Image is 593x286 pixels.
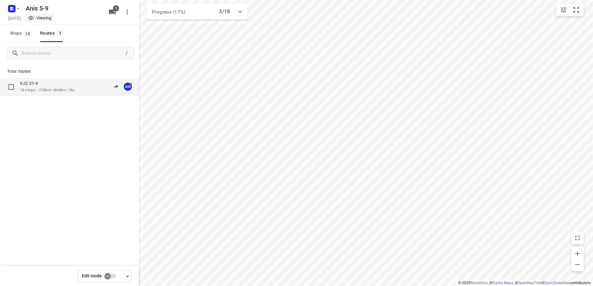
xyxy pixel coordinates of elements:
[570,4,582,16] button: Fit zoom
[7,68,132,75] p: Your routes
[24,30,32,37] span: 18
[28,15,51,21] div: You are currently in view mode. To make any changes, go to edit project.
[56,30,64,36] span: 1
[557,4,570,16] button: Map settings
[544,281,570,285] a: OpenStreetMap
[556,4,584,16] div: small contained button group
[147,4,247,20] div: Progress (17%)3/18
[21,49,123,58] input: Search routes
[152,9,185,15] span: Progress (17%)
[106,6,118,18] button: 1
[458,281,591,285] li: © 2025 , © , © © contributors
[40,29,66,37] div: Routes
[5,81,17,93] span: Select
[492,281,513,285] a: Stadia Maps
[110,80,122,93] button: Send to driver
[124,272,131,280] div: Driver app settings
[113,5,119,11] span: 1
[10,29,34,37] span: Stops
[518,281,542,285] a: OpenMapTiles
[219,8,230,15] p: 3/18
[82,273,102,278] span: Edit mode
[20,87,74,93] p: 18 stops • 218km • 6h48m • 18u
[123,50,130,57] div: /
[470,281,488,285] a: Routetitan
[20,80,42,86] p: VJZ-31-V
